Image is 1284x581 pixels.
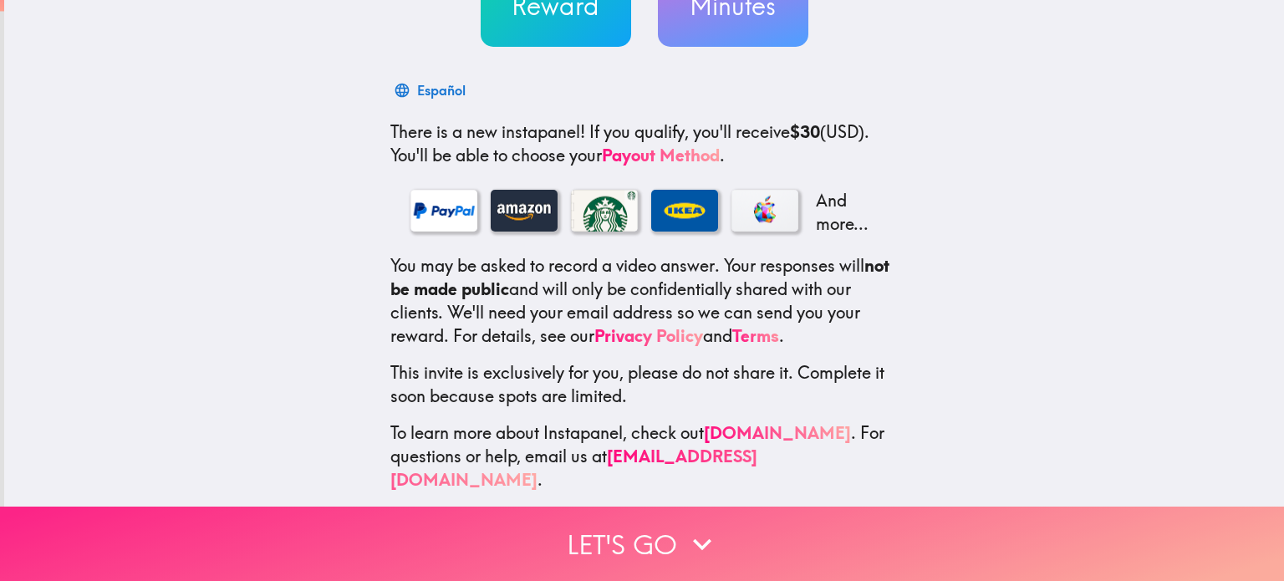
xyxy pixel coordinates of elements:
p: If you qualify, you'll receive (USD) . You'll be able to choose your . [390,120,899,167]
b: $30 [790,121,820,142]
b: not be made public [390,255,889,299]
p: You may be asked to record a video answer. Your responses will and will only be confidentially sh... [390,254,899,348]
a: Privacy Policy [594,325,703,346]
p: And more... [812,189,879,236]
span: There is a new instapanel! [390,121,585,142]
a: Terms [732,325,779,346]
button: Español [390,74,472,107]
div: Español [417,79,466,102]
a: Payout Method [602,145,720,166]
a: [EMAIL_ADDRESS][DOMAIN_NAME] [390,446,757,490]
p: This invite is exclusively for you, please do not share it. Complete it soon because spots are li... [390,361,899,408]
a: [DOMAIN_NAME] [704,422,851,443]
p: To learn more about Instapanel, check out . For questions or help, email us at . [390,421,899,492]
